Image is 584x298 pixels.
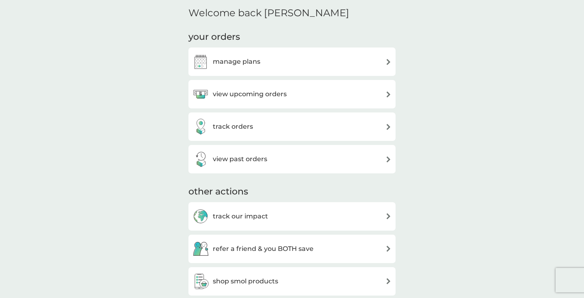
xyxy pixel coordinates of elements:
[213,276,278,287] h3: shop smol products
[188,7,349,19] h2: Welcome back [PERSON_NAME]
[213,244,314,254] h3: refer a friend & you BOTH save
[385,246,391,252] img: arrow right
[385,156,391,162] img: arrow right
[385,213,391,219] img: arrow right
[213,121,253,132] h3: track orders
[213,56,260,67] h3: manage plans
[385,59,391,65] img: arrow right
[188,31,240,43] h3: your orders
[188,186,248,198] h3: other actions
[213,211,268,222] h3: track our impact
[385,278,391,284] img: arrow right
[213,154,267,164] h3: view past orders
[213,89,287,99] h3: view upcoming orders
[385,124,391,130] img: arrow right
[385,91,391,97] img: arrow right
